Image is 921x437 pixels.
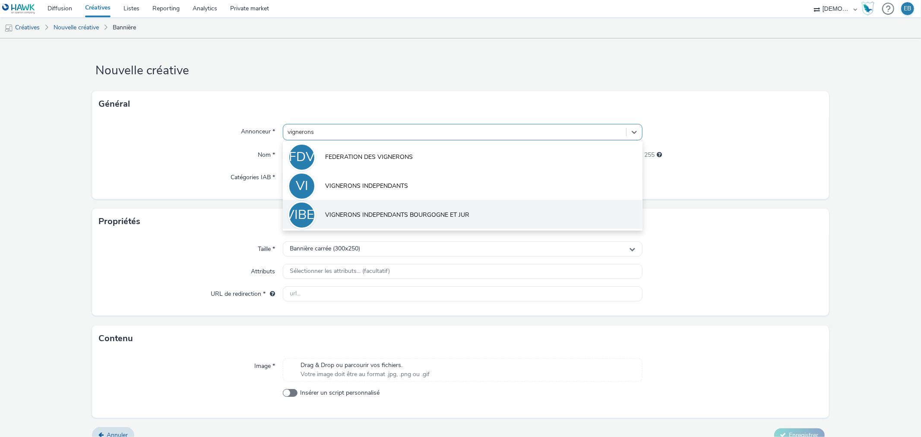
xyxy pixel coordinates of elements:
[296,174,308,198] div: VI
[98,332,133,345] h3: Contenu
[289,145,315,169] div: FDV
[237,124,279,136] label: Annonceur *
[285,203,318,227] div: VIBEJ
[2,3,35,14] img: undefined Logo
[108,17,140,38] a: Bannière
[247,264,279,276] label: Attributs
[645,151,655,159] span: 255
[325,211,469,219] span: VIGNERONS INDEPENDANTS BOURGOGNE ET JUR
[861,2,878,16] a: Hawk Academy
[49,17,103,38] a: Nouvelle créative
[861,2,874,16] img: Hawk Academy
[301,370,430,379] span: Votre image doit être au format .jpg, .png ou .gif
[657,151,662,159] div: 255 caractères maximum
[207,286,279,298] label: URL de redirection *
[251,358,279,370] label: Image *
[904,2,912,15] div: EB
[301,361,430,370] span: Drag & Drop ou parcourir vos fichiers.
[325,182,408,190] span: VIGNERONS INDEPENDANTS
[92,63,829,79] h1: Nouvelle créative
[254,147,279,159] label: Nom *
[325,153,413,161] span: FEDERATION DES VIGNERONS
[266,290,275,298] div: L'URL de redirection sera utilisée comme URL de validation avec certains SSP et ce sera l'URL de ...
[227,170,279,182] label: Catégories IAB *
[290,245,360,253] span: Bannière carrée (300x250)
[98,215,140,228] h3: Propriétés
[254,241,279,253] label: Taille *
[300,389,380,397] span: Insérer un script personnalisé
[290,268,390,275] span: Sélectionner les attributs... (facultatif)
[98,98,130,111] h3: Général
[283,286,642,301] input: url...
[4,24,13,32] img: mobile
